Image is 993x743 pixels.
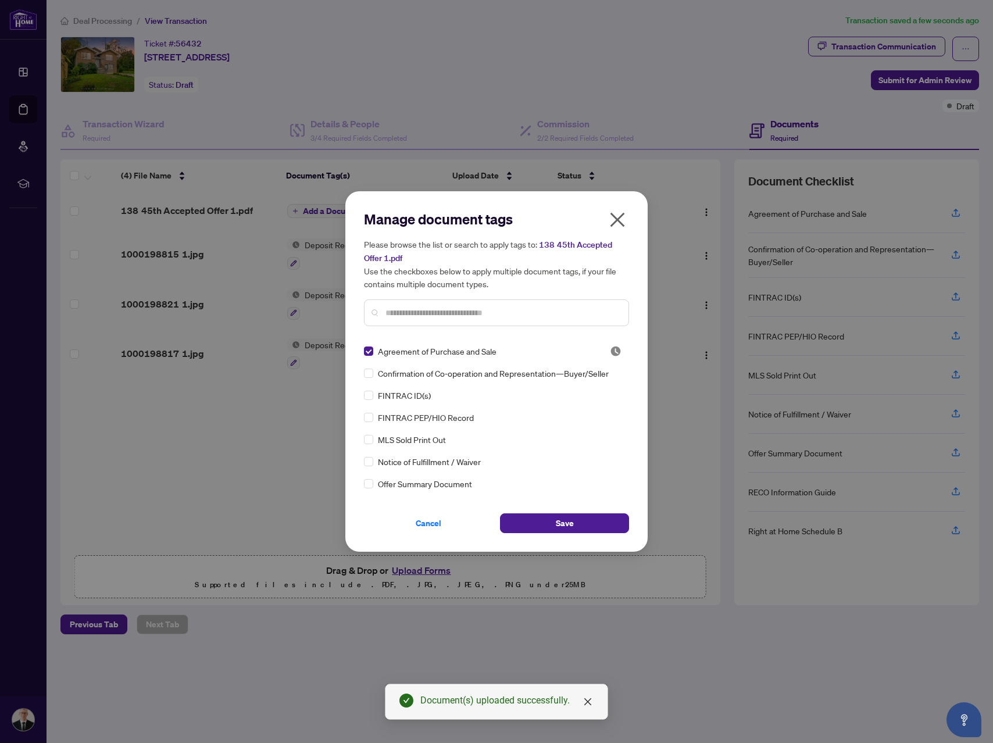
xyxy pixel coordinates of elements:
[583,697,592,706] span: close
[378,389,431,402] span: FINTRAC ID(s)
[399,694,413,708] span: check-circle
[364,238,629,290] h5: Please browse the list or search to apply tags to: Use the checkboxes below to apply multiple doc...
[500,513,629,533] button: Save
[364,513,493,533] button: Cancel
[610,345,621,357] span: Pending Review
[378,367,609,380] span: Confirmation of Co-operation and Representation—Buyer/Seller
[608,210,627,229] span: close
[420,694,594,708] div: Document(s) uploaded successfully.
[378,411,474,424] span: FINTRAC PEP/HIO Record
[378,433,446,446] span: MLS Sold Print Out
[378,345,497,358] span: Agreement of Purchase and Sale
[378,477,472,490] span: Offer Summary Document
[416,514,441,533] span: Cancel
[946,702,981,737] button: Open asap
[610,345,621,357] img: status
[364,210,629,228] h2: Manage document tags
[556,514,574,533] span: Save
[378,455,481,468] span: Notice of Fulfillment / Waiver
[581,695,594,708] a: Close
